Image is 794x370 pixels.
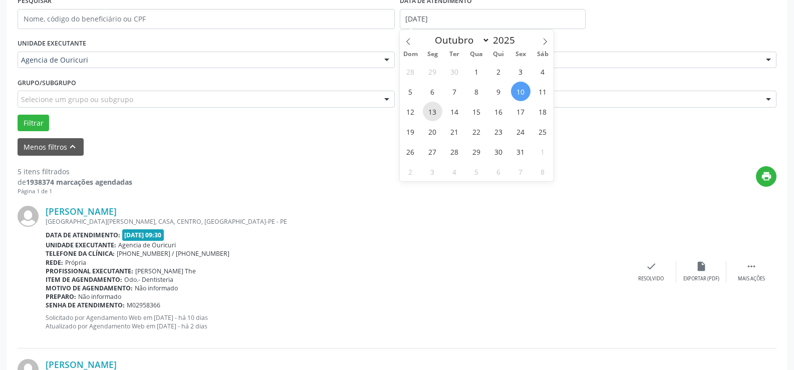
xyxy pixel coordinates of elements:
span: Agencia de Ouricuri [21,55,374,65]
div: de [18,177,132,187]
b: Telefone da clínica: [46,249,115,258]
span: Própria [65,258,86,267]
div: Página 1 de 1 [18,187,132,196]
span: Outubro 16, 2025 [489,102,508,121]
span: Outubro 30, 2025 [489,142,508,161]
span: Outubro 31, 2025 [511,142,531,161]
div: Exportar (PDF) [683,275,719,282]
span: Outubro 8, 2025 [467,82,486,101]
span: Setembro 28, 2025 [401,62,420,81]
i: check [646,261,657,272]
span: Outubro 18, 2025 [533,102,553,121]
label: Grupo/Subgrupo [18,75,76,91]
select: Month [430,33,490,47]
span: Outubro 27, 2025 [423,142,442,161]
span: Novembro 7, 2025 [511,162,531,181]
span: Novembro 2, 2025 [401,162,420,181]
span: Outubro 11, 2025 [533,82,553,101]
span: Odo.- Dentisteria [124,275,173,284]
b: Profissional executante: [46,267,133,275]
span: Outubro 3, 2025 [511,62,531,81]
span: Outubro 15, 2025 [467,102,486,121]
p: Solicitado por Agendamento Web em [DATE] - há 10 dias Atualizado por Agendamento Web em [DATE] - ... [46,313,626,330]
span: Dom [400,51,422,58]
span: Outubro 13, 2025 [423,102,442,121]
button: Filtrar [18,115,49,132]
i: print [761,171,772,182]
span: Seg [421,51,443,58]
span: Setembro 29, 2025 [423,62,442,81]
span: Outubro 1, 2025 [467,62,486,81]
span: Outubro 19, 2025 [401,122,420,141]
span: Outubro 23, 2025 [489,122,508,141]
span: Outubro 9, 2025 [489,82,508,101]
b: Rede: [46,258,63,267]
span: #00035 - Odo.- Dentisteria [403,94,756,104]
span: [PERSON_NAME] The [403,55,756,65]
span: Outubro 7, 2025 [445,82,464,101]
span: Não informado [78,292,121,301]
b: Senha de atendimento: [46,301,125,309]
span: Qua [465,51,487,58]
input: Year [490,34,523,47]
span: Agencia de Ouricuri [118,241,176,249]
span: Outubro 14, 2025 [445,102,464,121]
i: keyboard_arrow_up [67,141,78,152]
span: Outubro 25, 2025 [533,122,553,141]
span: Outubro 20, 2025 [423,122,442,141]
div: Mais ações [738,275,765,282]
span: Novembro 4, 2025 [445,162,464,181]
span: Outubro 17, 2025 [511,102,531,121]
b: Unidade executante: [46,241,116,249]
span: Outubro 5, 2025 [401,82,420,101]
span: Outubro 21, 2025 [445,122,464,141]
a: [PERSON_NAME] [46,206,117,217]
span: Novembro 1, 2025 [533,142,553,161]
button: print [756,166,776,187]
span: Outubro 10, 2025 [511,82,531,101]
input: Nome, código do beneficiário ou CPF [18,9,395,29]
b: Item de agendamento: [46,275,122,284]
span: Sex [509,51,532,58]
div: 5 itens filtrados [18,166,132,177]
div: [GEOGRAPHIC_DATA][PERSON_NAME], CASA, CENTRO, [GEOGRAPHIC_DATA]-PE - PE [46,217,626,226]
span: Outubro 12, 2025 [401,102,420,121]
span: Novembro 8, 2025 [533,162,553,181]
b: Data de atendimento: [46,231,120,239]
i:  [746,261,757,272]
i: insert_drive_file [696,261,707,272]
span: Novembro 5, 2025 [467,162,486,181]
span: Outubro 22, 2025 [467,122,486,141]
span: Selecione um grupo ou subgrupo [21,94,133,105]
b: Preparo: [46,292,76,301]
strong: 1938374 marcações agendadas [26,177,132,187]
input: Selecione um intervalo [400,9,586,29]
span: Outubro 28, 2025 [445,142,464,161]
span: [PHONE_NUMBER] / [PHONE_NUMBER] [117,249,229,258]
span: Outubro 6, 2025 [423,82,442,101]
span: [PERSON_NAME] The [135,267,196,275]
span: Ter [443,51,465,58]
span: Outubro 29, 2025 [467,142,486,161]
span: Não informado [135,284,178,292]
span: Setembro 30, 2025 [445,62,464,81]
label: UNIDADE EXECUTANTE [18,36,86,52]
a: [PERSON_NAME] [46,359,117,370]
img: img [18,206,39,227]
span: Outubro 2, 2025 [489,62,508,81]
span: Outubro 26, 2025 [401,142,420,161]
span: Qui [487,51,509,58]
span: Outubro 24, 2025 [511,122,531,141]
div: Resolvido [638,275,664,282]
b: Motivo de agendamento: [46,284,133,292]
span: Outubro 4, 2025 [533,62,553,81]
span: Novembro 6, 2025 [489,162,508,181]
button: Menos filtroskeyboard_arrow_up [18,138,84,156]
span: [DATE] 09:30 [122,229,164,241]
span: Sáb [532,51,554,58]
span: Novembro 3, 2025 [423,162,442,181]
span: M02958366 [127,301,160,309]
